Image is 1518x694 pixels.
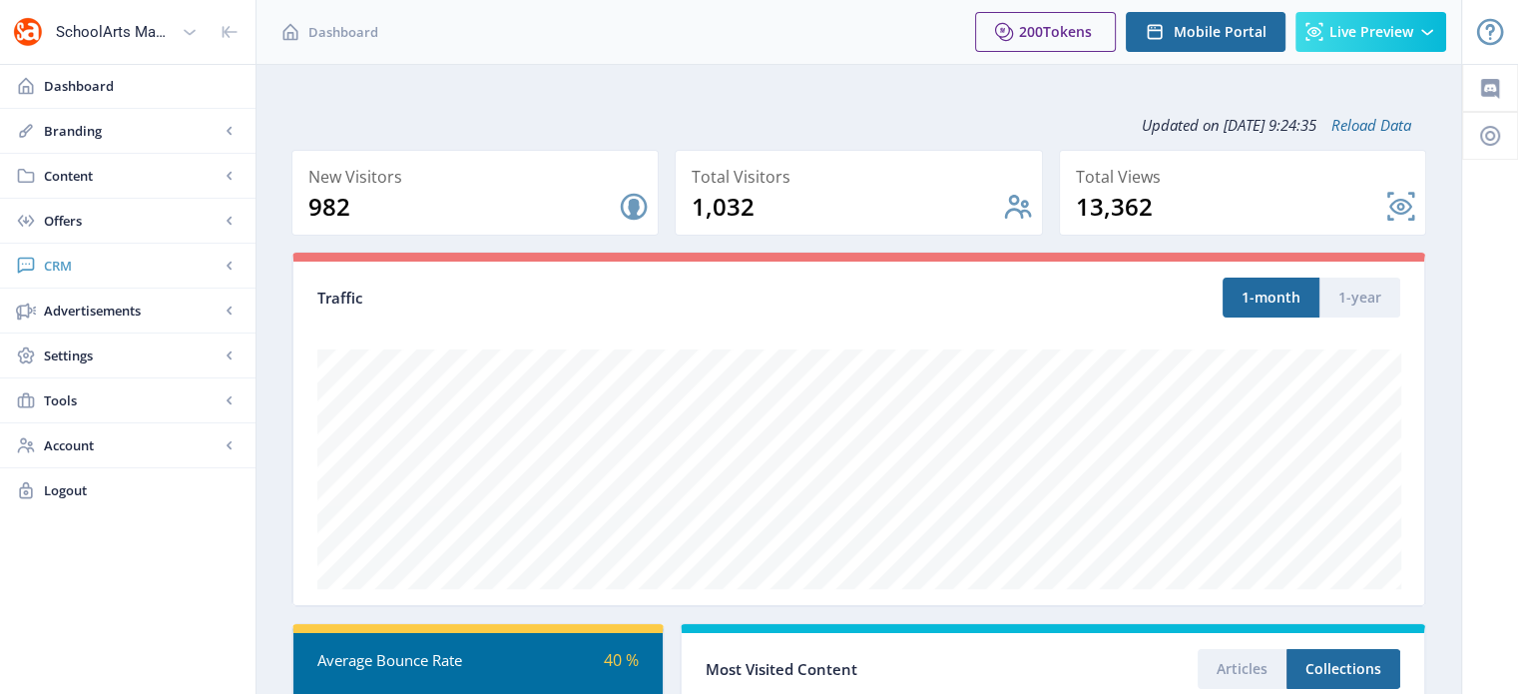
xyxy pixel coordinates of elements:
span: Content [44,166,220,186]
div: SchoolArts Magazine [56,10,174,54]
a: Reload Data [1316,115,1411,135]
div: Most Visited Content [706,654,1053,685]
button: Articles [1198,649,1286,689]
button: 1-year [1319,278,1400,318]
span: Dashboard [44,76,240,96]
img: properties.app_icon.png [12,16,44,48]
div: 13,362 [1076,191,1385,223]
button: 1-month [1223,278,1319,318]
div: 1,032 [692,191,1001,223]
span: Dashboard [308,22,378,42]
div: Total Visitors [692,163,1033,191]
span: Branding [44,121,220,141]
div: Total Views [1076,163,1417,191]
span: Account [44,435,220,455]
span: 40 % [604,649,639,671]
div: Average Bounce Rate [317,649,478,672]
span: Tokens [1043,22,1092,41]
button: Live Preview [1295,12,1446,52]
span: Tools [44,390,220,410]
span: Mobile Portal [1174,24,1266,40]
span: CRM [44,256,220,276]
div: New Visitors [308,163,650,191]
div: Updated on [DATE] 9:24:35 [291,100,1426,150]
span: Live Preview [1329,24,1413,40]
span: Advertisements [44,301,220,321]
button: Mobile Portal [1126,12,1285,52]
button: 200Tokens [975,12,1116,52]
div: 982 [308,191,618,223]
button: Collections [1286,649,1400,689]
span: Settings [44,346,220,365]
span: Logout [44,480,240,500]
div: Traffic [317,287,859,310]
span: Offers [44,211,220,231]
